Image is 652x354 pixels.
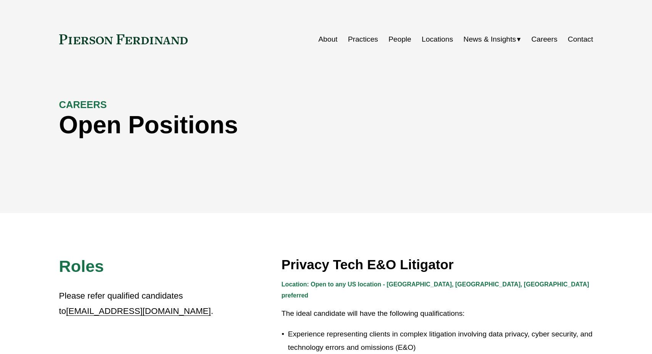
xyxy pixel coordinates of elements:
p: Please refer qualified candidates to . [59,288,215,319]
span: News & Insights [464,33,516,46]
a: Practices [348,32,378,47]
a: folder dropdown [464,32,521,47]
a: Locations [422,32,453,47]
strong: CAREERS [59,99,107,110]
a: Careers [531,32,557,47]
p: Experience representing clients in complex litigation involving data privacy, cyber security, and... [288,328,593,354]
span: Roles [59,257,104,275]
a: [EMAIL_ADDRESS][DOMAIN_NAME] [66,306,211,316]
h3: Privacy Tech E&O Litigator [282,256,593,273]
a: People [388,32,411,47]
h1: Open Positions [59,111,460,139]
strong: Location: Open to any US location - [GEOGRAPHIC_DATA], [GEOGRAPHIC_DATA], [GEOGRAPHIC_DATA] prefe... [282,281,591,299]
a: About [319,32,338,47]
p: The ideal candidate will have the following qualifications: [282,307,593,320]
a: Contact [568,32,593,47]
